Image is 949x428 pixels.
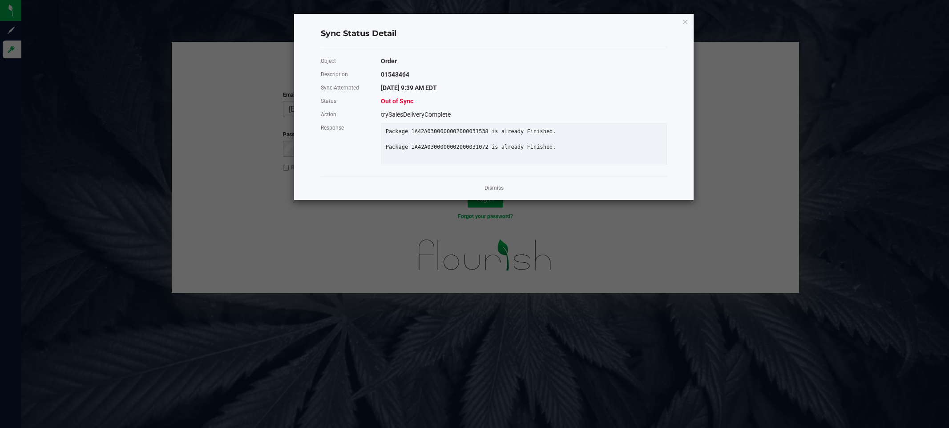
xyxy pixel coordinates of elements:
[314,121,374,135] div: Response
[374,68,674,81] div: 01543464
[485,184,504,192] a: Dismiss
[314,94,374,108] div: Status
[374,54,674,68] div: Order
[314,54,374,68] div: Object
[314,68,374,81] div: Description
[374,81,674,94] div: [DATE] 9:39 AM EDT
[314,108,374,121] div: Action
[374,108,674,121] div: trySalesDeliveryComplete
[682,16,688,27] button: Close
[379,128,669,135] div: Package 1A42A0300000002000031538 is already Finished.
[381,98,413,105] span: Out of Sync
[321,28,667,40] h4: Sync Status Detail
[314,81,374,94] div: Sync Attempted
[379,144,669,151] div: Package 1A42A0300000002000031072 is already Finished.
